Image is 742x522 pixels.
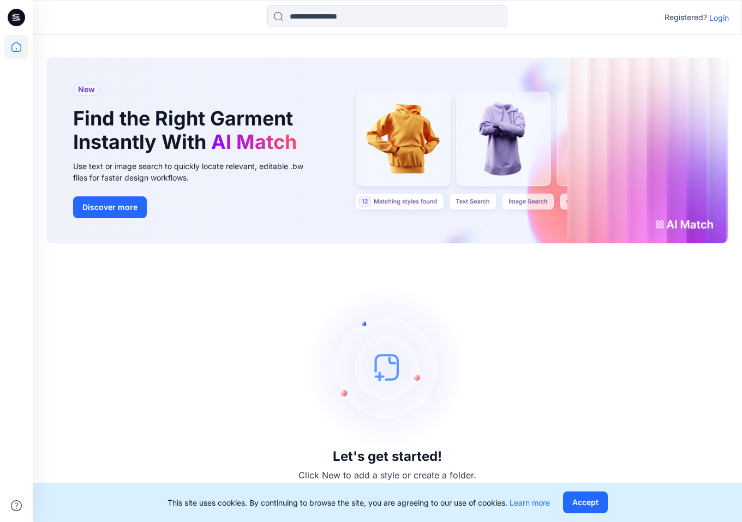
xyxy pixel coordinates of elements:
[78,83,95,96] span: New
[709,12,729,23] p: Login
[167,497,550,508] p: This site uses cookies. By continuing to browse the site, you are agreeing to our use of cookies.
[665,11,707,24] p: Registered?
[510,498,550,507] a: Learn more
[563,491,608,513] button: Accept
[333,449,442,464] h3: Let's get started!
[298,469,476,482] p: Click New to add a style or create a folder.
[211,130,297,154] span: AI Match
[73,107,302,154] h1: Find the Right Garment Instantly With
[306,285,469,449] img: empty-state-image.svg
[73,160,319,183] div: Use text or image search to quickly locate relevant, editable .bw files for faster design workflows.
[73,196,147,218] button: Discover more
